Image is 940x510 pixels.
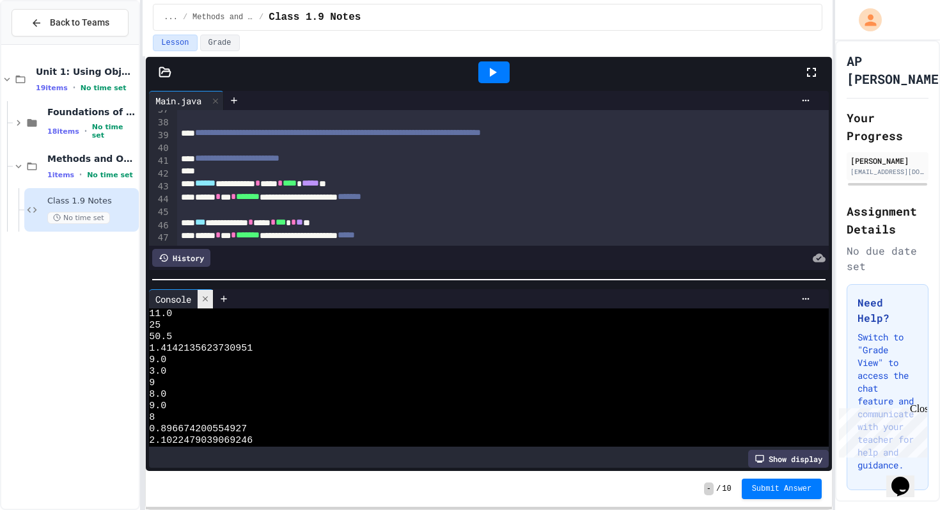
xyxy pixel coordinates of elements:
[149,142,170,155] div: 40
[200,35,240,51] button: Grade
[192,12,254,22] span: Methods and Objects
[269,10,361,25] span: Class 1.9 Notes
[47,196,136,207] span: Class 1.9 Notes
[259,12,263,22] span: /
[152,249,210,267] div: History
[149,129,170,142] div: 39
[149,232,170,244] div: 47
[50,16,109,29] span: Back to Teams
[87,171,133,179] span: No time set
[149,401,166,412] span: 9.0
[742,479,822,499] button: Submit Answer
[722,484,731,494] span: 10
[47,153,136,164] span: Methods and Objects
[149,168,170,180] div: 42
[149,292,198,306] div: Console
[149,378,155,389] span: 9
[36,84,68,92] span: 19 items
[748,450,829,468] div: Show display
[47,171,74,179] span: 1 items
[149,435,253,447] span: 2.1022479039069246
[752,484,812,494] span: Submit Answer
[149,355,166,366] span: 9.0
[183,12,187,22] span: /
[149,289,214,308] div: Console
[858,331,918,472] p: Switch to "Grade View" to access the chat feature and communicate with your teacher for help and ...
[834,403,927,458] iframe: chat widget
[47,212,110,224] span: No time set
[847,202,928,238] h2: Assignment Details
[149,308,172,320] span: 11.0
[79,170,82,180] span: •
[847,243,928,274] div: No due date set
[149,206,170,219] div: 45
[164,12,178,22] span: ...
[36,66,136,77] span: Unit 1: Using Objects and Methods
[73,83,75,93] span: •
[704,482,714,495] span: -
[149,389,166,401] span: 8.0
[149,104,170,116] div: 37
[149,219,170,232] div: 46
[12,9,129,36] button: Back to Teams
[92,123,136,139] span: No time set
[149,94,208,108] div: Main.java
[149,193,170,206] div: 44
[84,126,87,136] span: •
[149,91,224,110] div: Main.java
[858,295,918,326] h3: Need Help?
[149,424,247,435] span: 0.896674200554927
[850,155,925,166] div: [PERSON_NAME]
[149,320,161,331] span: 25
[47,106,136,118] span: Foundations of [GEOGRAPHIC_DATA]
[149,245,170,258] div: 48
[153,35,197,51] button: Lesson
[847,109,928,145] h2: Your Progress
[149,180,170,193] div: 43
[47,127,79,136] span: 18 items
[850,167,925,177] div: [EMAIL_ADDRESS][DOMAIN_NAME][PERSON_NAME]
[5,5,88,81] div: Chat with us now!Close
[149,343,253,355] span: 1.4142135623730951
[149,412,155,424] span: 8
[149,155,170,168] div: 41
[149,331,172,343] span: 50.5
[149,116,170,129] div: 38
[716,484,721,494] span: /
[149,366,166,378] span: 3.0
[81,84,127,92] span: No time set
[845,5,885,35] div: My Account
[886,459,927,497] iframe: chat widget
